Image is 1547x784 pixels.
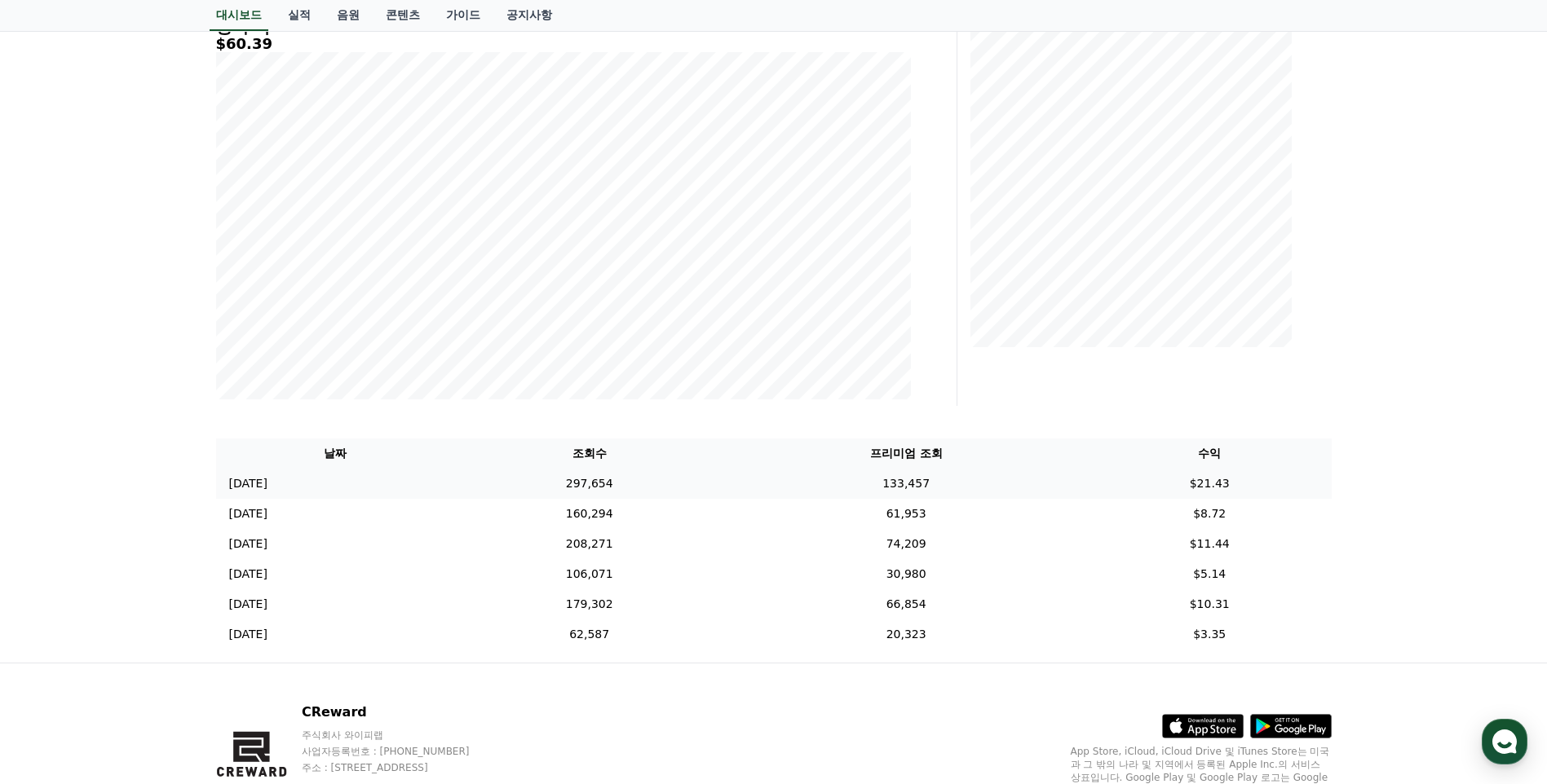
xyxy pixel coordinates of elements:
td: $5.14 [1088,559,1332,589]
th: 날짜 [216,438,455,469]
td: 160,294 [454,499,724,529]
td: $11.44 [1088,529,1332,559]
p: 주식회사 와이피랩 [302,729,501,742]
p: [DATE] [229,505,267,522]
a: 홈 [5,517,108,557]
td: $3.35 [1088,619,1332,650]
td: 66,854 [724,589,1088,619]
th: 수익 [1088,438,1332,469]
td: 106,071 [454,559,724,589]
td: 74,209 [724,529,1088,559]
td: 179,302 [454,589,724,619]
p: [DATE] [229,566,267,583]
td: 208,271 [454,529,724,559]
th: 프리미엄 조회 [724,438,1088,469]
p: CReward [302,703,501,722]
td: $21.43 [1088,469,1332,499]
span: 홈 [51,541,61,554]
p: [DATE] [229,535,267,553]
td: 133,457 [724,469,1088,499]
p: [DATE] [229,475,267,492]
span: 설정 [252,541,272,554]
td: $10.31 [1088,589,1332,619]
a: 대화 [108,517,210,557]
th: 조회수 [454,438,724,469]
td: $8.72 [1088,499,1332,529]
td: 20,323 [724,619,1088,650]
p: [DATE] [229,626,267,643]
a: 설정 [210,517,313,557]
h5: $60.39 [216,36,911,52]
td: 30,980 [724,559,1088,589]
p: 주소 : [STREET_ADDRESS] [302,761,501,774]
span: 대화 [149,542,169,555]
p: [DATE] [229,596,267,613]
p: 사업자등록번호 : [PHONE_NUMBER] [302,745,501,758]
td: 61,953 [724,499,1088,529]
td: 297,654 [454,469,724,499]
td: 62,587 [454,619,724,650]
